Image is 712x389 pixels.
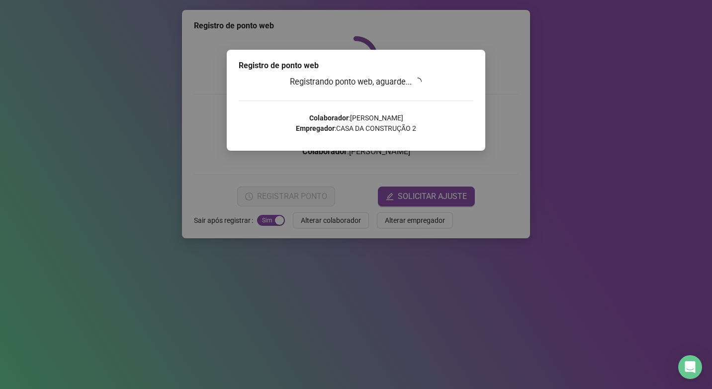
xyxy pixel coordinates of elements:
h3: Registrando ponto web, aguarde... [239,76,473,89]
strong: Colaborador [309,114,349,122]
div: Registro de ponto web [239,60,473,72]
span: loading [414,78,422,86]
div: Open Intercom Messenger [678,355,702,379]
p: : [PERSON_NAME] : CASA DA CONSTRUÇÃO 2 [239,113,473,134]
strong: Empregador [296,124,335,132]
